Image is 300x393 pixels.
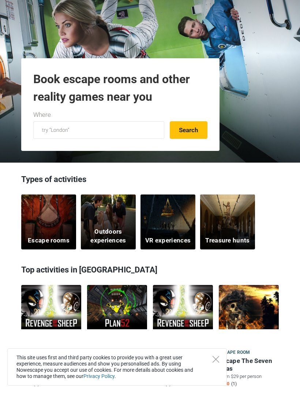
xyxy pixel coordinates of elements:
img: Revenge Of The Sheep (Room 2) [153,285,213,329]
img: Plan52 (Room 4) [87,285,147,329]
h5: Treasure hunts [205,236,250,245]
a: Escape rooms [21,194,76,249]
button: Search [170,121,207,139]
h5: Escape rooms [28,236,70,245]
a: Treasure hunts [200,194,255,249]
a: Plan52 (Room 4) Escape room Plan52 (Room 4) From $33 per person Star5.0 (1) [87,285,147,381]
a: Privacy Policy [83,373,115,379]
h3: Top activities in [GEOGRAPHIC_DATA] [21,260,279,279]
button: Close [213,356,219,363]
h5: Outdoors experiences [86,227,131,245]
a: Revenge Of The Sheep (Room 2) Escape room Revenge Of The Sheep (Room 2) From $33 per person Star5... [153,285,213,388]
span: Escape room [219,349,250,357]
a: Revenge Of The Sheep (Room 1) Escape room Revenge Of The Sheep (Room 1) From $33 per person Star5... [21,285,81,388]
img: Revenge Of The Sheep (Room 1) [21,285,81,329]
img: Escape The Seven Seas [219,285,279,329]
a: VR experiences [140,194,195,249]
a: Outdoors experiences [81,194,136,249]
h3: Types of activities [21,174,279,189]
p: From $29 per person [219,373,279,380]
a: Escape The Seven Seas Escape room Escape The Seven Seas From $29 per person Star5.0 (1) [219,285,279,388]
h6: Escape The Seven Seas [219,357,279,372]
div: This site uses first and third party cookies to provide you with a great user experience, measure... [7,348,227,386]
span: (1) [231,381,237,387]
h5: VR experiences [145,236,191,245]
input: try “London” [33,121,164,139]
label: Where [33,110,51,120]
h1: Book escape rooms and other reality games near you [33,70,207,105]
